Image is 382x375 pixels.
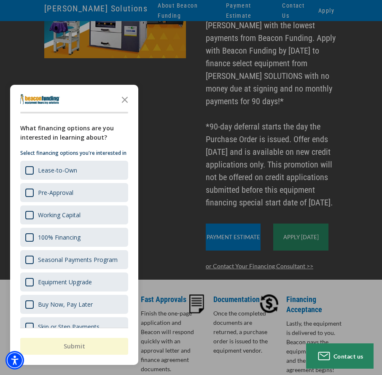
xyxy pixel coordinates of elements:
[38,256,118,264] div: Seasonal Payments Program
[38,189,73,197] div: Pre-Approval
[20,250,128,269] div: Seasonal Payments Program
[116,91,133,108] button: Close the survey
[10,85,138,365] div: Survey
[306,343,374,369] button: Contact us
[38,211,81,219] div: Working Capital
[38,166,77,174] div: Lease-to-Own
[20,94,60,104] img: Company logo
[20,124,128,142] div: What financing options are you interested in learning about?
[38,323,100,331] div: Skip or Step Payments
[20,228,128,247] div: 100% Financing
[20,295,128,314] div: Buy Now, Pay Later
[20,317,128,336] div: Skip or Step Payments
[5,351,24,370] div: Accessibility Menu
[38,233,81,241] div: 100% Financing
[20,272,128,291] div: Equipment Upgrade
[334,353,363,360] span: Contact us
[20,205,128,224] div: Working Capital
[38,300,93,308] div: Buy Now, Pay Later
[20,149,128,157] p: Select financing options you're interested in
[20,183,128,202] div: Pre-Approval
[20,338,128,355] button: Submit
[20,161,128,180] div: Lease-to-Own
[38,278,92,286] div: Equipment Upgrade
